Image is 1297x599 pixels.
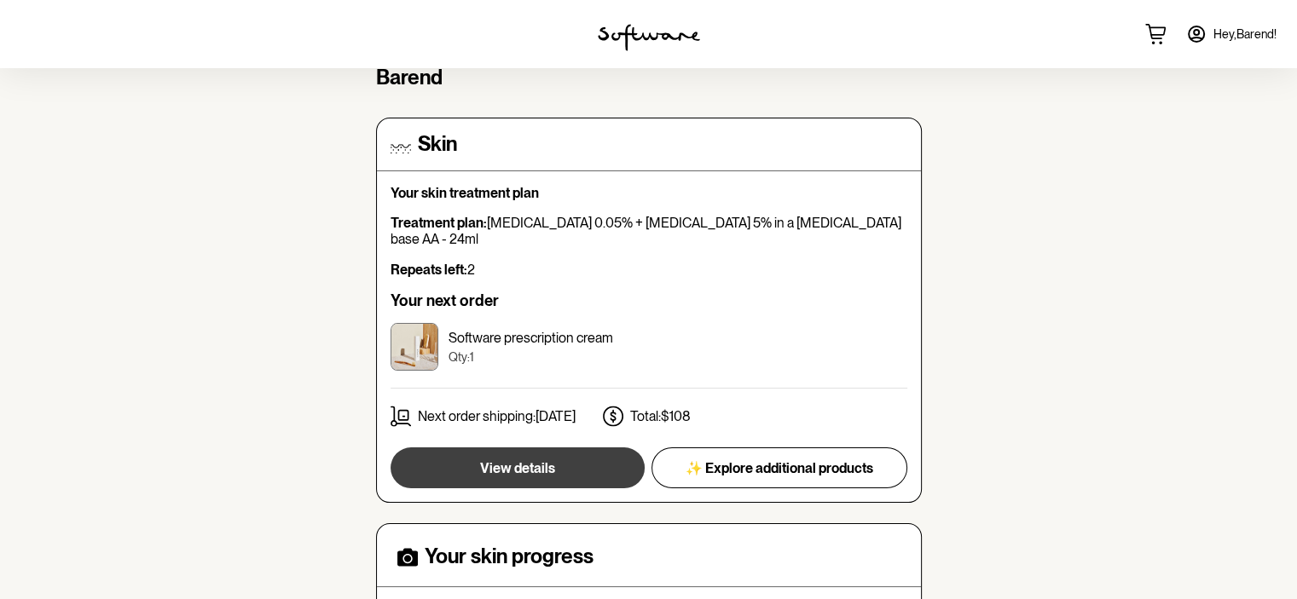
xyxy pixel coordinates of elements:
[391,215,907,247] p: [MEDICAL_DATA] 0.05% + [MEDICAL_DATA] 5% in a [MEDICAL_DATA] base AA - 24ml
[376,66,922,90] h4: Barend
[449,350,613,365] p: Qty: 1
[598,24,700,51] img: software logo
[391,447,645,488] button: View details
[449,330,613,346] p: Software prescription cream
[391,185,907,201] p: Your skin treatment plan
[1176,14,1287,55] a: Hey,Barend!
[1213,27,1277,42] span: Hey, Barend !
[480,460,555,476] span: View details
[391,262,467,278] strong: Repeats left:
[391,262,907,278] p: 2
[630,408,691,424] p: Total: $108
[686,460,873,476] span: ✨ Explore additional products
[391,323,438,371] img: ckrjybs9h00003h5xsftakopd.jpg
[391,215,487,231] strong: Treatment plan:
[425,544,593,569] h4: Your skin progress
[391,291,907,310] h6: Your next order
[418,408,576,424] p: Next order shipping: [DATE]
[651,447,907,488] button: ✨ Explore additional products
[418,132,457,157] h4: Skin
